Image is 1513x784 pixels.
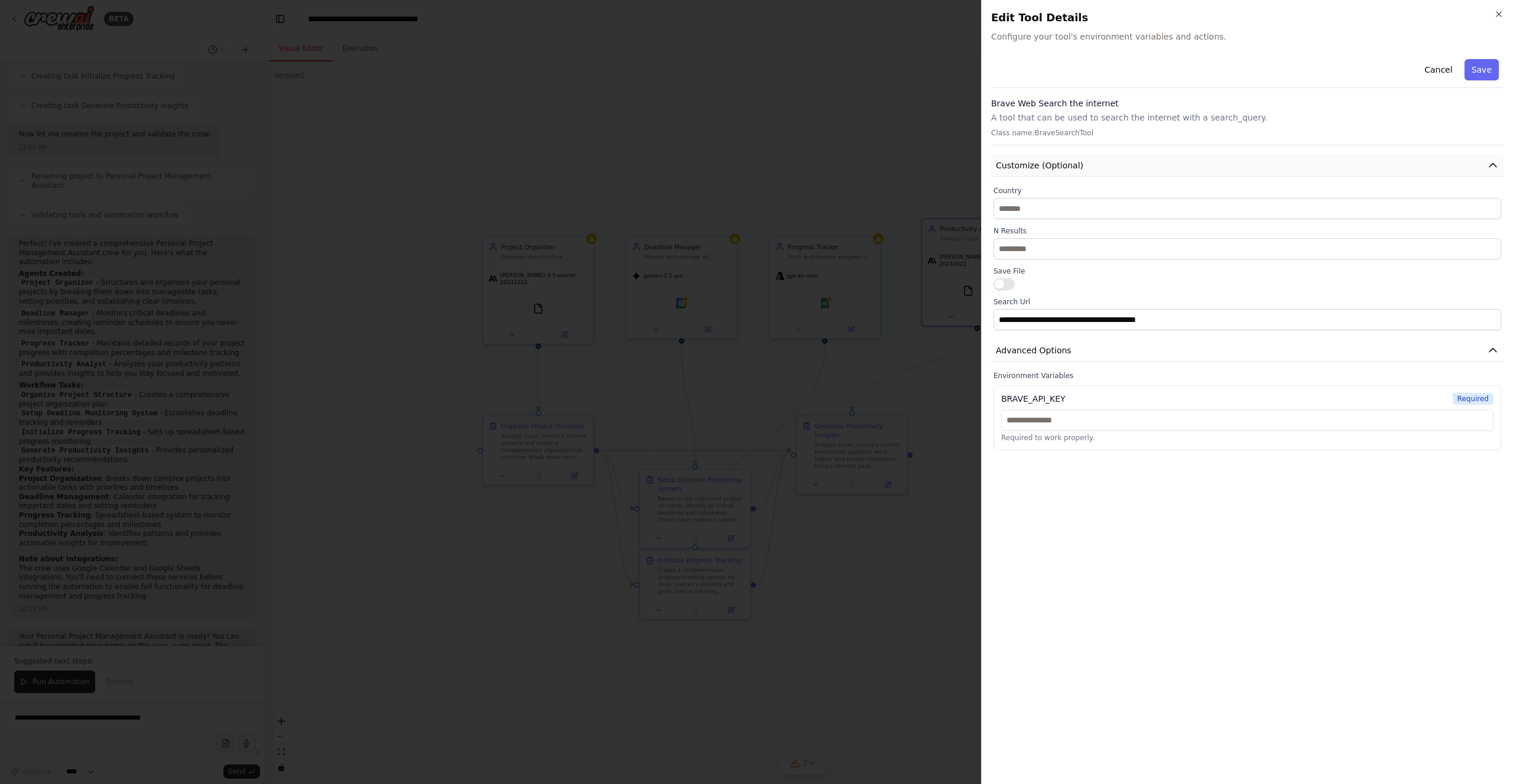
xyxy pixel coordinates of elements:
[993,186,1501,196] label: Country
[991,128,1504,138] p: Class name: BraveSearchTool
[996,344,1072,356] span: Advanced Options
[993,297,1501,307] label: Search Url
[993,266,1501,276] label: Save File
[993,371,1501,380] label: Environment Variables
[991,97,1504,109] h3: Brave Web Search the internet
[993,226,1501,236] label: N Results
[991,155,1504,177] button: Customize (Optional)
[991,112,1504,123] p: A tool that can be used to search the internet with a search_query.
[996,160,1083,171] span: Customize (Optional)
[1465,59,1499,80] button: Save
[1453,393,1493,405] span: Required
[991,9,1504,26] h2: Edit Tool Details
[991,340,1504,362] button: Advanced Options
[1417,59,1459,80] button: Cancel
[1001,393,1066,405] div: BRAVE_API_KEY
[991,31,1504,43] span: Configure your tool's environment variables and actions.
[1001,433,1493,443] p: Required to work properly.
